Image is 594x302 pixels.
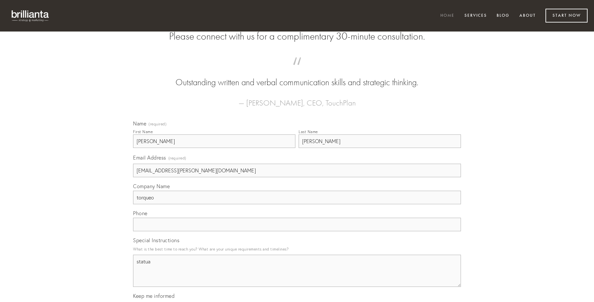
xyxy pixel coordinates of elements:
[133,129,153,134] div: First Name
[436,11,459,21] a: Home
[6,6,55,25] img: brillianta - research, strategy, marketing
[168,154,186,162] span: (required)
[492,11,514,21] a: Blog
[148,122,166,126] span: (required)
[133,210,148,216] span: Phone
[299,129,318,134] div: Last Name
[133,293,175,299] span: Keep me informed
[133,30,461,42] h2: Please connect with us for a complimentary 30-minute consultation.
[133,154,166,161] span: Email Address
[133,255,461,287] textarea: statua
[133,237,179,243] span: Special Instructions
[143,89,451,109] figcaption: — [PERSON_NAME], CEO, TouchPlan
[545,9,588,23] a: Start Now
[133,183,170,189] span: Company Name
[143,64,451,76] span: “
[133,120,146,127] span: Name
[460,11,491,21] a: Services
[133,245,461,253] p: What is the best time to reach you? What are your unique requirements and timelines?
[143,64,451,89] blockquote: Outstanding written and verbal communication skills and strategic thinking.
[515,11,540,21] a: About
